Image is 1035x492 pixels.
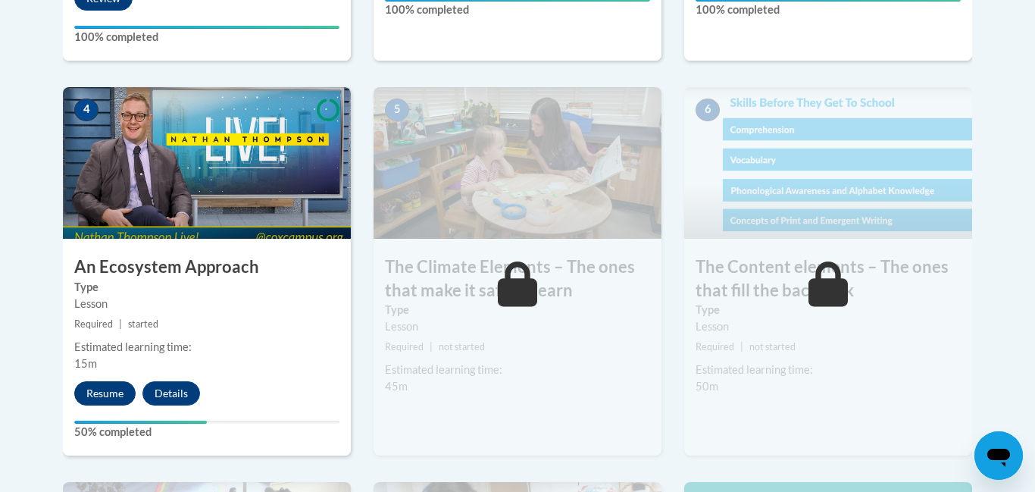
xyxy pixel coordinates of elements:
label: 100% completed [385,2,650,18]
img: Course Image [374,87,661,239]
span: 15m [74,357,97,370]
img: Course Image [684,87,972,239]
button: Details [142,381,200,406]
span: started [128,318,158,330]
label: Type [696,302,961,318]
span: Required [385,341,424,353]
span: 45m [385,380,408,393]
span: 5 [385,99,409,121]
span: | [430,341,433,353]
div: Estimated learning time: [696,362,961,378]
button: Resume [74,381,136,406]
label: 100% completed [74,29,339,45]
label: Type [385,302,650,318]
div: Lesson [696,318,961,335]
div: Estimated learning time: [385,362,650,378]
div: Estimated learning time: [74,339,339,356]
span: Required [74,318,113,330]
div: Lesson [385,318,650,335]
span: Required [696,341,734,353]
h3: The Content elements – The ones that fill the backpack [684,255,972,302]
h3: The Climate Elements – The ones that make it safe to learn [374,255,661,302]
span: | [119,318,122,330]
div: Your progress [74,421,207,424]
h3: An Ecosystem Approach [63,255,351,279]
label: 50% completed [74,424,339,440]
span: 50m [696,380,718,393]
div: Lesson [74,296,339,312]
span: not started [439,341,485,353]
span: not started [749,341,796,353]
span: | [740,341,743,353]
img: Course Image [63,87,351,239]
div: Your progress [74,26,339,29]
label: 100% completed [696,2,961,18]
label: Type [74,279,339,296]
span: 4 [74,99,98,121]
iframe: Button to launch messaging window [974,431,1023,480]
span: 6 [696,99,720,121]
